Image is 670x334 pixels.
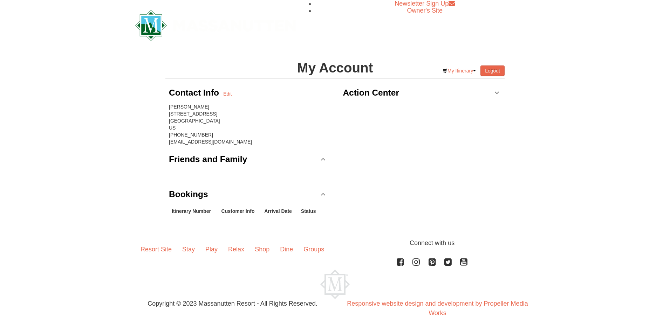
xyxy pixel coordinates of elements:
[438,65,480,76] a: My Itinerary
[320,270,350,299] img: Massanutten Resort Logo
[223,90,232,97] a: Edit
[223,238,249,260] a: Relax
[169,103,327,145] div: [PERSON_NAME] [STREET_ADDRESS] [GEOGRAPHIC_DATA] US [PHONE_NUMBER] [EMAIL_ADDRESS][DOMAIN_NAME]
[135,238,177,260] a: Resort Site
[275,238,298,260] a: Dine
[261,205,298,217] th: Arrival Date
[135,10,296,41] img: Massanutten Resort Logo
[169,187,208,201] h3: Bookings
[130,299,335,308] p: Copyright © 2023 Massanutten Resort - All Rights Reserved.
[343,82,501,103] a: Action Center
[298,205,321,217] th: Status
[219,205,262,217] th: Customer Info
[177,238,200,260] a: Stay
[169,184,327,205] a: Bookings
[135,238,535,248] p: Connect with us
[407,7,443,14] a: Owner's Site
[169,205,219,217] th: Itinerary Number
[135,16,296,33] a: Massanutten Resort
[343,86,399,100] h3: Action Center
[200,238,223,260] a: Play
[169,149,327,170] a: Friends and Family
[347,300,528,316] a: Responsive website design and development by Propeller Media Works
[249,238,275,260] a: Shop
[169,86,223,100] h3: Contact Info
[480,65,505,76] button: Logout
[169,152,247,166] h3: Friends and Family
[165,61,505,75] h1: My Account
[298,238,329,260] a: Groups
